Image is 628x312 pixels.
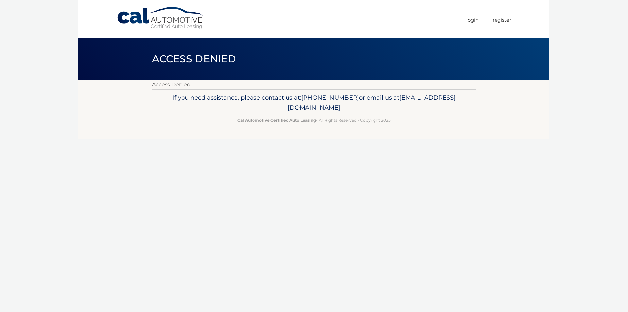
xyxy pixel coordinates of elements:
p: If you need assistance, please contact us at: or email us at [156,92,472,113]
a: Register [493,14,511,25]
p: Access Denied [152,80,476,89]
a: Cal Automotive [117,7,205,30]
p: - All Rights Reserved - Copyright 2025 [156,117,472,124]
span: Access Denied [152,53,236,65]
a: Login [466,14,479,25]
span: [PHONE_NUMBER] [301,94,359,101]
strong: Cal Automotive Certified Auto Leasing [237,118,316,123]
